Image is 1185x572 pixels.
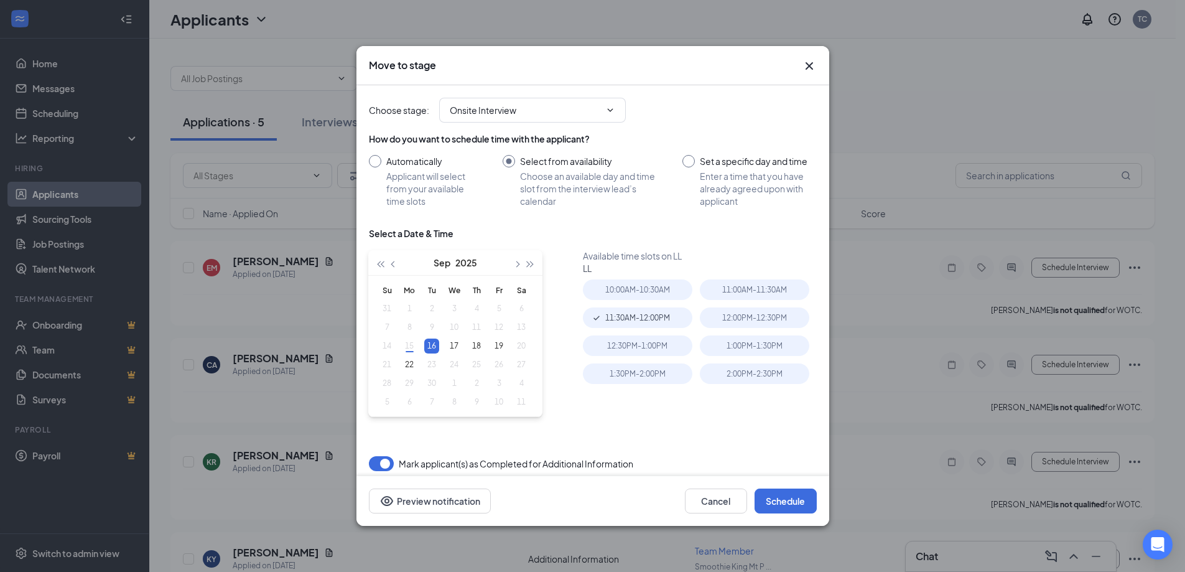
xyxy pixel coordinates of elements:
th: Fr [488,281,510,299]
svg: Cross [802,59,817,73]
div: 22 [402,357,417,372]
td: 2025-09-22 [398,355,421,374]
svg: ChevronDown [605,105,615,115]
span: Mark applicant(s) as Completed for Additional Information [399,456,633,471]
div: 2:00PM - 2:30PM [700,363,809,384]
th: Th [465,281,488,299]
div: 11:00AM - 11:30AM [700,279,809,300]
div: 1:30PM - 2:00PM [583,363,692,384]
div: LL [583,262,817,274]
div: Select a Date & Time [369,227,453,240]
button: Schedule [755,489,817,513]
svg: Eye [379,494,394,509]
td: 2025-09-16 [421,337,443,355]
th: Sa [510,281,532,299]
div: 12:30PM - 1:00PM [583,335,692,356]
button: Cancel [685,489,747,513]
div: 19 [491,339,506,354]
span: Choose stage : [369,103,429,117]
div: 17 [447,339,462,354]
h3: Move to stage [369,59,436,72]
th: Su [376,281,398,299]
button: Close [802,59,817,73]
div: 1:00PM - 1:30PM [700,335,809,356]
button: Sep [434,250,450,275]
td: 2025-09-18 [465,337,488,355]
div: 11:30AM - 12:00PM [583,307,692,328]
div: 10:00AM - 10:30AM [583,279,692,300]
td: 2025-09-19 [488,337,510,355]
button: Preview notificationEye [369,489,491,513]
div: 16 [424,339,439,354]
button: 2025 [455,250,477,275]
th: We [443,281,465,299]
td: 2025-09-17 [443,337,465,355]
div: Available time slots on LL [583,250,817,262]
div: Open Intercom Messenger [1143,530,1173,560]
div: How do you want to schedule time with the applicant? [369,133,817,145]
th: Tu [421,281,443,299]
div: 12:00PM - 12:30PM [700,307,809,328]
svg: Checkmark [592,313,602,323]
th: Mo [398,281,421,299]
div: 18 [469,339,484,354]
